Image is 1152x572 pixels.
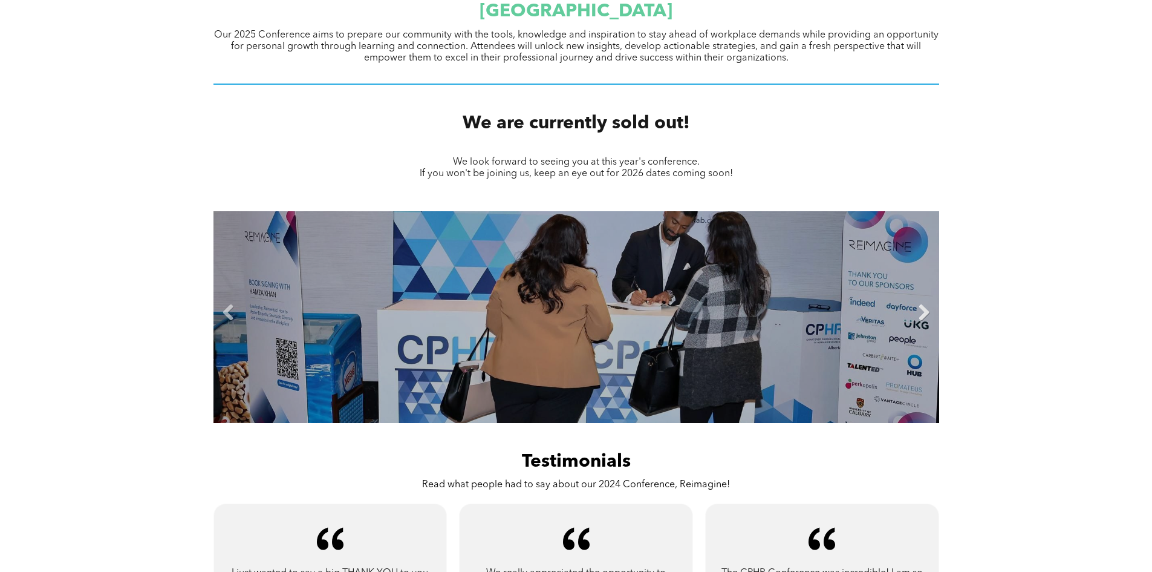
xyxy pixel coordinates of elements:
a: Previous [220,304,238,322]
span: Testimonials [522,453,631,471]
span: If you won't be joining us, keep an eye out for 2026 dates coming soon! [420,169,733,179]
span: Read what people had to say about our 2024 Conference, Reimagine! [422,480,730,490]
span: [GEOGRAPHIC_DATA] [480,2,672,21]
span: We look forward to seeing you at this year's conference. [453,157,700,167]
a: Next [915,304,933,322]
span: Our 2025 Conference aims to prepare our community with the tools, knowledge and inspiration to st... [214,30,939,63]
span: We are currently sold out! [463,114,690,133]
